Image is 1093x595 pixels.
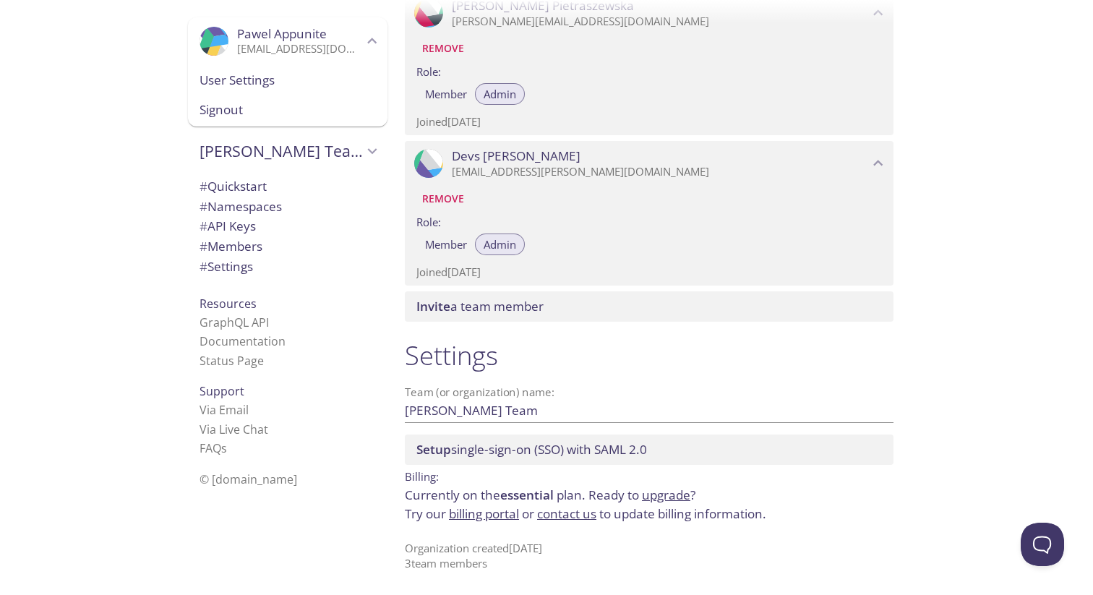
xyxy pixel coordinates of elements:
p: Joined [DATE] [416,265,882,280]
span: a team member [416,298,544,314]
a: FAQ [200,440,227,456]
button: Admin [475,83,525,105]
div: User Settings [188,65,387,95]
span: Remove [422,40,464,57]
span: Settings [200,258,253,275]
a: contact us [537,505,596,522]
div: Namespaces [188,197,387,217]
span: essential [500,487,554,503]
div: Pawel Appunite [188,17,387,65]
iframe: Help Scout Beacon - Open [1021,523,1064,566]
span: Setup [416,441,451,458]
span: Ready to ? [588,487,695,503]
span: Members [200,238,262,254]
div: Team Settings [188,257,387,277]
p: Joined [DATE] [416,114,882,129]
div: API Keys [188,216,387,236]
a: Via Email [200,402,249,418]
span: Try our or to update billing information. [405,505,766,522]
span: Resources [200,296,257,312]
button: Remove [416,37,470,60]
div: Devs Haver [405,141,893,186]
label: Role: [416,210,882,231]
span: API Keys [200,218,256,234]
span: User Settings [200,71,376,90]
div: Haver Team [188,132,387,170]
span: s [221,440,227,456]
p: Billing: [405,465,893,486]
span: [PERSON_NAME] Team [200,141,363,161]
span: single-sign-on (SSO) with SAML 2.0 [416,441,647,458]
span: Pawel Appunite [237,25,327,42]
label: Role: [416,60,882,81]
div: Setup SSO [405,435,893,465]
button: Member [416,83,476,105]
a: Documentation [200,333,286,349]
div: Quickstart [188,176,387,197]
span: # [200,258,207,275]
div: Members [188,236,387,257]
span: # [200,178,207,194]
span: # [200,218,207,234]
label: Team (or organization) name: [405,387,555,398]
div: Invite a team member [405,291,893,322]
span: # [200,238,207,254]
a: Via Live Chat [200,421,268,437]
div: Signout [188,95,387,127]
span: Devs [PERSON_NAME] [452,148,580,164]
p: Organization created [DATE] 3 team member s [405,541,893,572]
span: # [200,198,207,215]
span: Invite [416,298,450,314]
span: Remove [422,190,464,207]
p: [EMAIL_ADDRESS][DOMAIN_NAME] [237,42,363,56]
a: GraphQL API [200,314,269,330]
a: Status Page [200,353,264,369]
span: Support [200,383,244,399]
span: © [DOMAIN_NAME] [200,471,297,487]
button: Remove [416,187,470,210]
button: Admin [475,234,525,255]
h1: Settings [405,339,893,372]
span: Signout [200,100,376,119]
p: [EMAIL_ADDRESS][PERSON_NAME][DOMAIN_NAME] [452,165,869,179]
a: billing portal [449,505,519,522]
button: Member [416,234,476,255]
span: Namespaces [200,198,282,215]
span: Quickstart [200,178,267,194]
a: upgrade [642,487,690,503]
p: Currently on the plan. [405,486,893,523]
